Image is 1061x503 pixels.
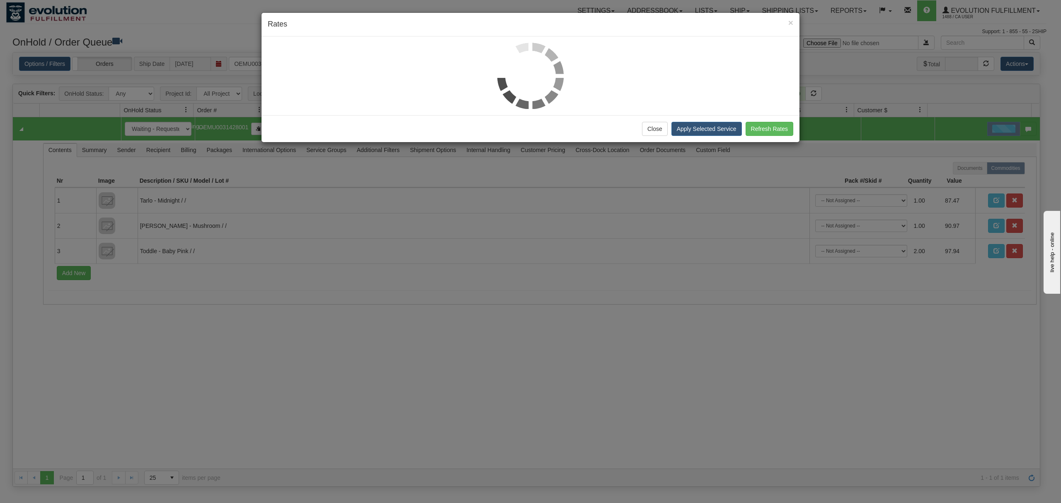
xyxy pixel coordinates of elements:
div: live help - online [6,7,77,13]
button: Apply Selected Service [671,122,742,136]
button: Close [788,18,793,27]
span: × [788,18,793,27]
button: Close [642,122,668,136]
button: Refresh Rates [746,122,793,136]
img: loader.gif [497,43,564,109]
iframe: chat widget [1042,209,1060,294]
h4: Rates [268,19,793,30]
